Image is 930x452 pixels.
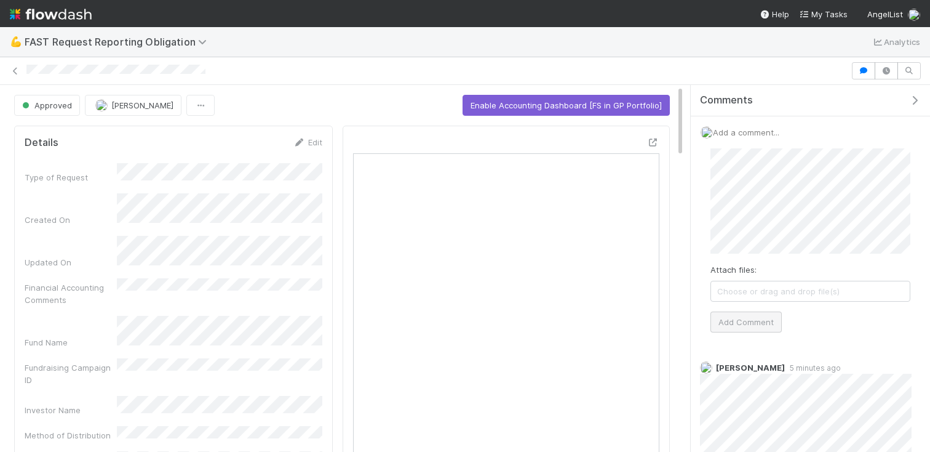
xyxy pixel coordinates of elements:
span: My Tasks [799,9,848,19]
a: Edit [293,137,322,147]
span: Approved [20,100,72,110]
a: Analytics [872,34,920,49]
span: Comments [700,94,753,107]
span: [PERSON_NAME] [716,363,785,373]
img: avatar_8d06466b-a936-4205-8f52-b0cc03e2a179.png [95,99,108,111]
div: Financial Accounting Comments [25,281,117,306]
img: avatar_a8b9208c-77c1-4b07-b461-d8bc701f972e.png [908,9,920,21]
img: avatar_8d06466b-a936-4205-8f52-b0cc03e2a179.png [700,361,712,374]
span: Choose or drag and drop file(s) [711,281,910,301]
h5: Details [25,137,58,149]
div: Created On [25,214,117,226]
span: Add a comment... [713,127,779,137]
div: Investor Name [25,404,117,416]
img: logo-inverted-e16ddd16eac7371096b0.svg [10,4,92,25]
label: Attach files: [710,264,757,276]
div: Type of Request [25,171,117,184]
div: Updated On [25,256,117,268]
span: 5 minutes ago [785,363,841,373]
button: Enable Accounting Dashboard [FS in GP Portfolio] [463,95,670,116]
div: Fundraising Campaign ID [25,361,117,386]
button: Add Comment [710,312,782,333]
a: My Tasks [799,8,848,20]
button: [PERSON_NAME] [85,95,181,116]
img: avatar_a8b9208c-77c1-4b07-b461-d8bc701f972e.png [701,126,713,139]
div: Method of Distribution [25,429,117,442]
span: [PERSON_NAME] [111,100,173,110]
span: 💪 [10,36,22,47]
div: Fund Name [25,336,117,349]
span: FAST Request Reporting Obligation [25,36,213,48]
div: Help [760,8,789,20]
button: Approved [14,95,80,116]
span: AngelList [867,9,903,19]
